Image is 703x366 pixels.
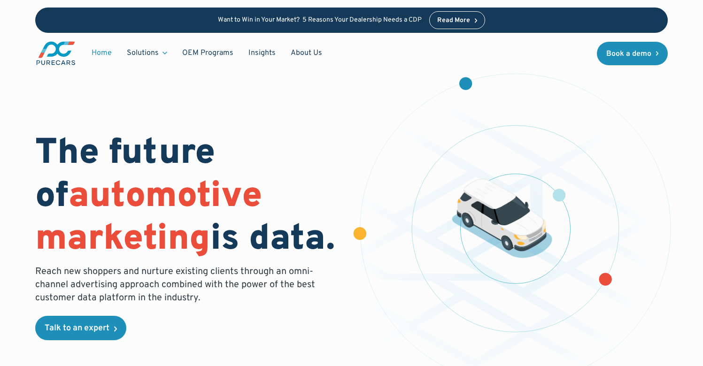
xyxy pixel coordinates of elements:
[35,40,77,66] img: purecars logo
[35,175,262,262] span: automotive marketing
[45,324,109,333] div: Talk to an expert
[127,48,159,58] div: Solutions
[218,16,422,24] p: Want to Win in Your Market? 5 Reasons Your Dealership Needs a CDP
[35,133,340,261] h1: The future of is data.
[84,44,119,62] a: Home
[35,316,126,340] a: Talk to an expert
[35,265,321,305] p: Reach new shoppers and nurture existing clients through an omni-channel advertising approach comb...
[606,50,651,58] div: Book a demo
[283,44,330,62] a: About Us
[429,11,486,29] a: Read More
[35,40,77,66] a: main
[241,44,283,62] a: Insights
[437,17,470,24] div: Read More
[452,179,552,259] img: illustration of a vehicle
[119,44,175,62] div: Solutions
[175,44,241,62] a: OEM Programs
[597,42,668,65] a: Book a demo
